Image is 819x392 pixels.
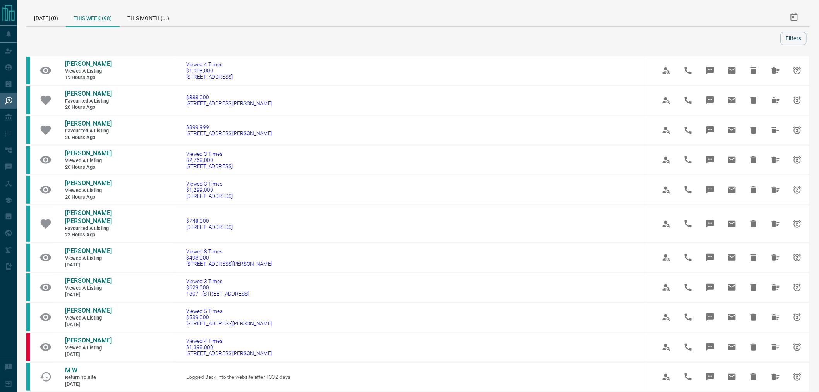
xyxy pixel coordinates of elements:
span: View Profile [657,91,676,110]
span: Snooze [788,308,807,327]
span: 1807 - [STREET_ADDRESS] [186,291,249,297]
div: condos.ca [26,363,30,391]
div: condos.ca [26,57,30,84]
div: condos.ca [26,206,30,242]
span: Hide [744,368,763,386]
span: Snooze [788,121,807,139]
span: $539,000 [186,314,272,320]
span: View Profile [657,368,676,386]
span: $888,000 [186,94,272,100]
a: Viewed 8 Times$498,000[STREET_ADDRESS][PERSON_NAME] [186,248,272,267]
span: Hide [744,181,763,199]
span: Message [701,278,720,297]
span: Message [701,61,720,80]
span: 23 hours ago [65,232,111,238]
span: [STREET_ADDRESS][PERSON_NAME] [186,350,272,356]
span: Hide All from M W [766,368,785,386]
span: [STREET_ADDRESS] [186,74,233,80]
div: condos.ca [26,86,30,114]
span: Email [723,91,741,110]
span: Snooze [788,61,807,80]
span: Email [723,181,741,199]
span: Hide [744,308,763,327]
span: Hide [744,151,763,169]
span: 20 hours ago [65,194,111,201]
span: Call [679,248,697,267]
span: Hide [744,121,763,139]
div: This Month (...) [120,8,177,26]
span: View Profile [657,61,676,80]
a: [PERSON_NAME] [65,277,111,285]
span: [STREET_ADDRESS] [186,193,233,199]
div: condos.ca [26,273,30,301]
a: [PERSON_NAME] [65,120,111,128]
span: Call [679,181,697,199]
span: View Profile [657,121,676,139]
span: [DATE] [65,322,111,328]
a: [PERSON_NAME] [PERSON_NAME] [65,209,111,225]
span: Snooze [788,368,807,386]
span: Message [701,308,720,327]
span: Email [723,368,741,386]
span: Hide All from Pius Yao [766,151,785,169]
span: Message [701,368,720,386]
span: Snooze [788,151,807,169]
a: [PERSON_NAME] [65,337,111,345]
a: [PERSON_NAME] [65,90,111,98]
span: 20 hours ago [65,104,111,111]
span: View Profile [657,215,676,233]
span: Snooze [788,278,807,297]
span: Hide [744,61,763,80]
span: $899,999 [186,124,272,130]
span: $1,398,000 [186,344,272,350]
span: [PERSON_NAME] [65,90,112,97]
span: Call [679,278,697,297]
span: View Profile [657,151,676,169]
div: condos.ca [26,244,30,272]
a: Viewed 4 Times$1,398,000[STREET_ADDRESS][PERSON_NAME] [186,338,272,356]
span: View Profile [657,338,676,356]
span: View Profile [657,181,676,199]
span: 20 hours ago [65,134,111,141]
span: [PERSON_NAME] [65,277,112,284]
a: Viewed 3 Times$2,768,000[STREET_ADDRESS] [186,151,233,169]
a: $748,000[STREET_ADDRESS] [186,218,233,230]
span: [PERSON_NAME] [PERSON_NAME] [65,209,112,225]
span: Snooze [788,338,807,356]
div: This Week (98) [66,8,120,27]
span: Hide All from Tomas Seto [766,338,785,356]
span: [STREET_ADDRESS][PERSON_NAME] [186,320,272,327]
span: Email [723,121,741,139]
span: [PERSON_NAME] [65,150,112,157]
span: Snooze [788,215,807,233]
span: $629,000 [186,284,249,291]
span: Hide All from Jong-ah Baik [766,278,785,297]
a: [PERSON_NAME] [65,60,111,68]
span: Call [679,121,697,139]
span: Email [723,215,741,233]
span: Viewed a Listing [65,158,111,164]
div: condos.ca [26,116,30,144]
span: Email [723,308,741,327]
span: Viewed a Listing [65,255,111,262]
div: condos.ca [26,176,30,204]
span: Hide All from Jong-ah Baik [766,248,785,267]
span: Hide All from John Mclernon [766,181,785,199]
span: Snooze [788,248,807,267]
span: Call [679,91,697,110]
span: Viewed 8 Times [186,248,272,254]
span: [DATE] [65,292,111,298]
span: [PERSON_NAME] [65,60,112,67]
a: [PERSON_NAME] [65,247,111,255]
span: Viewed a Listing [65,187,111,194]
span: [STREET_ADDRESS][PERSON_NAME] [186,100,272,107]
span: Viewed 5 Times [186,308,272,314]
span: $748,000 [186,218,233,224]
span: Email [723,151,741,169]
span: Snooze [788,181,807,199]
a: M W [65,366,111,375]
span: Hide [744,278,763,297]
span: 20 hours ago [65,164,111,171]
span: $1,299,000 [186,187,233,193]
span: Call [679,368,697,386]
